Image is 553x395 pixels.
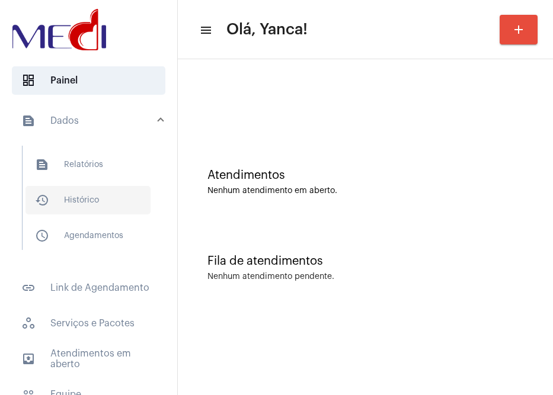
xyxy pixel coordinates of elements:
span: Agendamentos [25,221,151,250]
mat-panel-title: Dados [21,114,158,128]
mat-icon: sidenav icon [35,158,49,172]
span: sidenav icon [21,73,36,88]
span: Histórico [25,186,151,214]
mat-icon: sidenav icon [35,193,49,207]
div: Nenhum atendimento pendente. [207,272,334,281]
span: Serviços e Pacotes [12,309,165,338]
mat-icon: sidenav icon [199,23,211,37]
span: Atendimentos em aberto [12,345,165,373]
span: Painel [12,66,165,95]
span: Relatórios [25,150,151,179]
span: sidenav icon [21,316,36,330]
span: Olá, Yanca! [226,20,308,39]
img: d3a1b5fa-500b-b90f-5a1c-719c20e9830b.png [9,6,109,53]
mat-icon: add [512,23,526,37]
div: sidenav iconDados [7,140,177,266]
div: Nenhum atendimento em aberto. [207,187,523,195]
div: Atendimentos [207,169,523,182]
div: Fila de atendimentos [207,255,523,268]
mat-icon: sidenav icon [21,281,36,295]
mat-icon: sidenav icon [21,352,36,366]
mat-icon: sidenav icon [21,114,36,128]
span: Link de Agendamento [12,274,165,302]
mat-icon: sidenav icon [35,229,49,243]
mat-expansion-panel-header: sidenav iconDados [7,102,177,140]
